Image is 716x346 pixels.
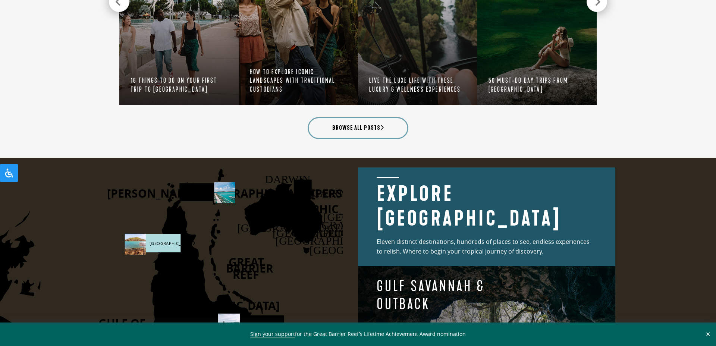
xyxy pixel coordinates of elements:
text: [GEOGRAPHIC_DATA] [310,244,424,256]
a: Sign your support [250,330,295,338]
svg: Open Accessibility Panel [4,169,13,177]
span: for the Great Barrier Reef’s Lifetime Achievement Award nomination [250,330,466,338]
text: CARPENTERIA [89,322,166,337]
text: PENINSULA [165,304,229,320]
h4: Gulf Savannah & Outback [377,277,519,313]
text: [GEOGRAPHIC_DATA] [261,201,375,217]
text: [GEOGRAPHIC_DATA] [323,210,437,223]
button: Close [704,331,712,337]
text: [GEOGRAPHIC_DATA] [295,219,409,231]
h2: Explore [GEOGRAPHIC_DATA] [377,177,597,231]
p: Eleven distinct destinations, hundreds of places to see, endless experiences to relish. Where to ... [377,237,597,257]
text: BARRIER [226,261,273,276]
text: [GEOGRAPHIC_DATA] [273,226,387,239]
text: [GEOGRAPHIC_DATA] [275,234,389,246]
text: GREAT [229,254,264,270]
text: GULF OF [98,315,145,331]
text: DARWIN [265,173,311,185]
text: REEF [233,267,259,282]
text: [GEOGRAPHIC_DATA] [166,298,280,313]
text: [PERSON_NAME][GEOGRAPHIC_DATA][PERSON_NAME] [107,186,402,201]
a: Browse all posts [308,117,408,139]
text: [GEOGRAPHIC_DATA] [237,221,351,234]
